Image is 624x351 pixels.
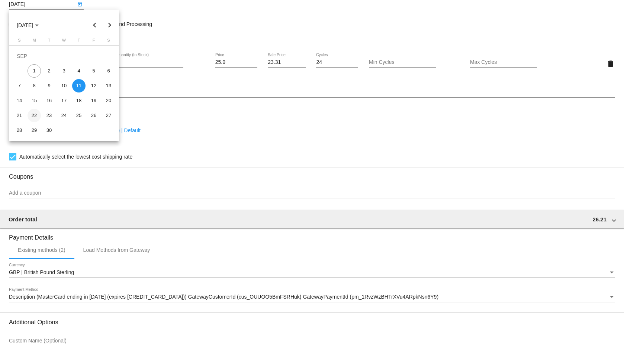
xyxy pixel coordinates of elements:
th: Tuesday [42,38,57,45]
td: September 22, 2025 [27,108,42,123]
td: September 15, 2025 [27,93,42,108]
td: September 13, 2025 [101,78,116,93]
button: Choose month and year [11,18,45,33]
th: Thursday [71,38,86,45]
td: September 29, 2025 [27,123,42,138]
td: September 1, 2025 [27,64,42,78]
div: 13 [102,79,115,92]
td: September 21, 2025 [12,108,27,123]
td: September 23, 2025 [42,108,57,123]
th: Friday [86,38,101,45]
td: September 10, 2025 [57,78,71,93]
div: 12 [87,79,100,92]
td: September 6, 2025 [101,64,116,78]
div: 4 [72,64,86,78]
th: Wednesday [57,38,71,45]
div: 26 [87,109,100,122]
div: 1 [28,64,41,78]
div: 16 [42,94,56,107]
td: September 11, 2025 [71,78,86,93]
td: September 25, 2025 [71,108,86,123]
div: 9 [42,79,56,92]
td: September 16, 2025 [42,93,57,108]
td: SEP [12,49,116,64]
td: September 4, 2025 [71,64,86,78]
td: September 7, 2025 [12,78,27,93]
td: September 19, 2025 [86,93,101,108]
td: September 8, 2025 [27,78,42,93]
td: September 5, 2025 [86,64,101,78]
div: 18 [72,94,86,107]
div: 7 [13,79,26,92]
td: September 20, 2025 [101,93,116,108]
div: 10 [57,79,71,92]
div: 11 [72,79,86,92]
td: September 17, 2025 [57,93,71,108]
div: 6 [102,64,115,78]
div: 15 [28,94,41,107]
div: 17 [57,94,71,107]
div: 29 [28,124,41,137]
div: 25 [72,109,86,122]
td: September 26, 2025 [86,108,101,123]
td: September 18, 2025 [71,93,86,108]
td: September 27, 2025 [101,108,116,123]
button: Next month [102,18,117,33]
th: Sunday [12,38,27,45]
div: 21 [13,109,26,122]
div: 8 [28,79,41,92]
td: September 28, 2025 [12,123,27,138]
div: 14 [13,94,26,107]
div: 19 [87,94,100,107]
div: 24 [57,109,71,122]
div: 23 [42,109,56,122]
div: 2 [42,64,56,78]
div: 28 [13,124,26,137]
div: 27 [102,109,115,122]
span: [DATE] [17,22,39,28]
td: September 2, 2025 [42,64,57,78]
div: 22 [28,109,41,122]
td: September 12, 2025 [86,78,101,93]
div: 5 [87,64,100,78]
div: 20 [102,94,115,107]
td: September 30, 2025 [42,123,57,138]
td: September 3, 2025 [57,64,71,78]
td: September 9, 2025 [42,78,57,93]
th: Saturday [101,38,116,45]
td: September 14, 2025 [12,93,27,108]
td: September 24, 2025 [57,108,71,123]
div: 30 [42,124,56,137]
div: 3 [57,64,71,78]
th: Monday [27,38,42,45]
button: Previous month [87,18,102,33]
